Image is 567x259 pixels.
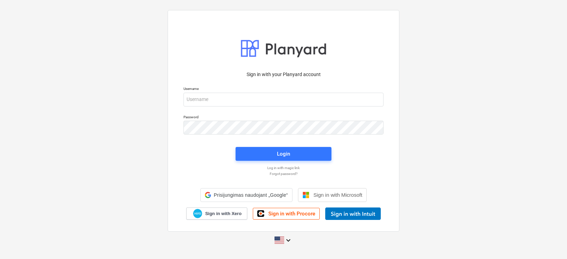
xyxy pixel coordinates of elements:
span: Prisijungimas naudojant „Google“ [214,192,288,198]
a: Forgot password? [180,172,387,176]
p: Sign in with your Planyard account [183,71,384,78]
p: Password [183,115,384,121]
span: Sign in with Xero [205,211,241,217]
button: Login [236,147,331,161]
span: Sign in with Procore [268,211,315,217]
p: Username [183,86,384,92]
img: Xero logo [193,209,202,218]
span: Sign in with Microsoft [314,192,362,198]
input: Username [183,93,384,107]
a: Log in with magic link [180,166,387,170]
a: Sign in with Xero [186,207,248,220]
div: Login [277,149,290,158]
img: Microsoft logo [302,192,309,198]
a: Sign in with Procore [253,208,320,220]
i: keyboard_arrow_down [284,236,292,244]
div: Prisijungimas naudojant „Google“ [200,188,292,202]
